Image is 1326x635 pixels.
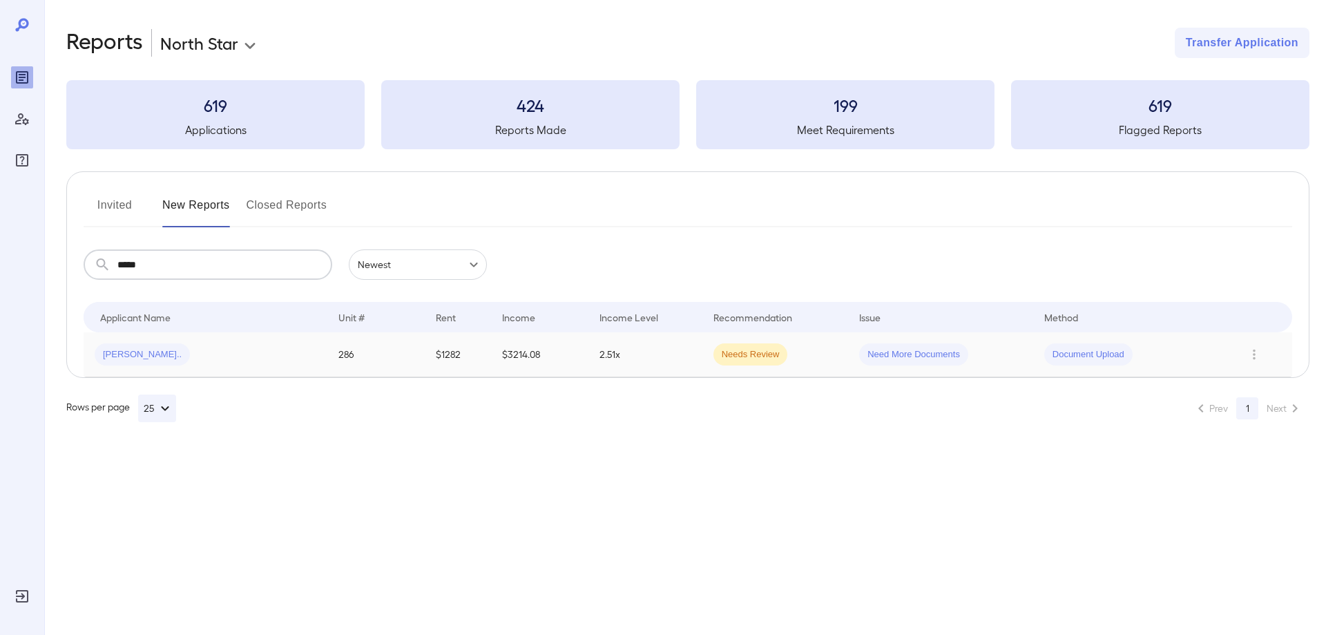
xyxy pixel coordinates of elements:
td: $3214.08 [491,332,588,377]
span: Document Upload [1044,348,1133,361]
div: Rows per page [66,395,176,422]
button: Invited [84,194,146,227]
p: North Star [160,32,238,54]
div: Manage Users [11,108,33,130]
h5: Flagged Reports [1011,122,1309,138]
h3: 199 [696,94,995,116]
div: Unit # [338,309,365,325]
div: Recommendation [713,309,792,325]
h3: 424 [381,94,680,116]
button: page 1 [1236,397,1258,419]
div: Newest [349,249,487,280]
summary: 619Applications424Reports Made199Meet Requirements619Flagged Reports [66,80,1309,149]
button: New Reports [162,194,230,227]
span: Needs Review [713,348,788,361]
div: Income Level [599,309,658,325]
td: 2.51x [588,332,702,377]
div: Log Out [11,585,33,607]
div: FAQ [11,149,33,171]
h2: Reports [66,28,143,58]
button: Row Actions [1243,343,1265,366]
div: Income [502,309,535,325]
div: Applicant Name [100,309,171,325]
button: 25 [138,395,176,422]
td: $1282 [425,332,491,377]
div: Reports [11,66,33,88]
span: Need More Documents [859,348,968,361]
button: Transfer Application [1175,28,1309,58]
h5: Reports Made [381,122,680,138]
nav: pagination navigation [1186,397,1309,419]
h3: 619 [66,94,365,116]
div: Method [1044,309,1078,325]
h5: Applications [66,122,365,138]
div: Issue [859,309,881,325]
td: 286 [327,332,425,377]
h3: 619 [1011,94,1309,116]
h5: Meet Requirements [696,122,995,138]
div: Rent [436,309,458,325]
button: Closed Reports [247,194,327,227]
span: [PERSON_NAME].. [95,348,190,361]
